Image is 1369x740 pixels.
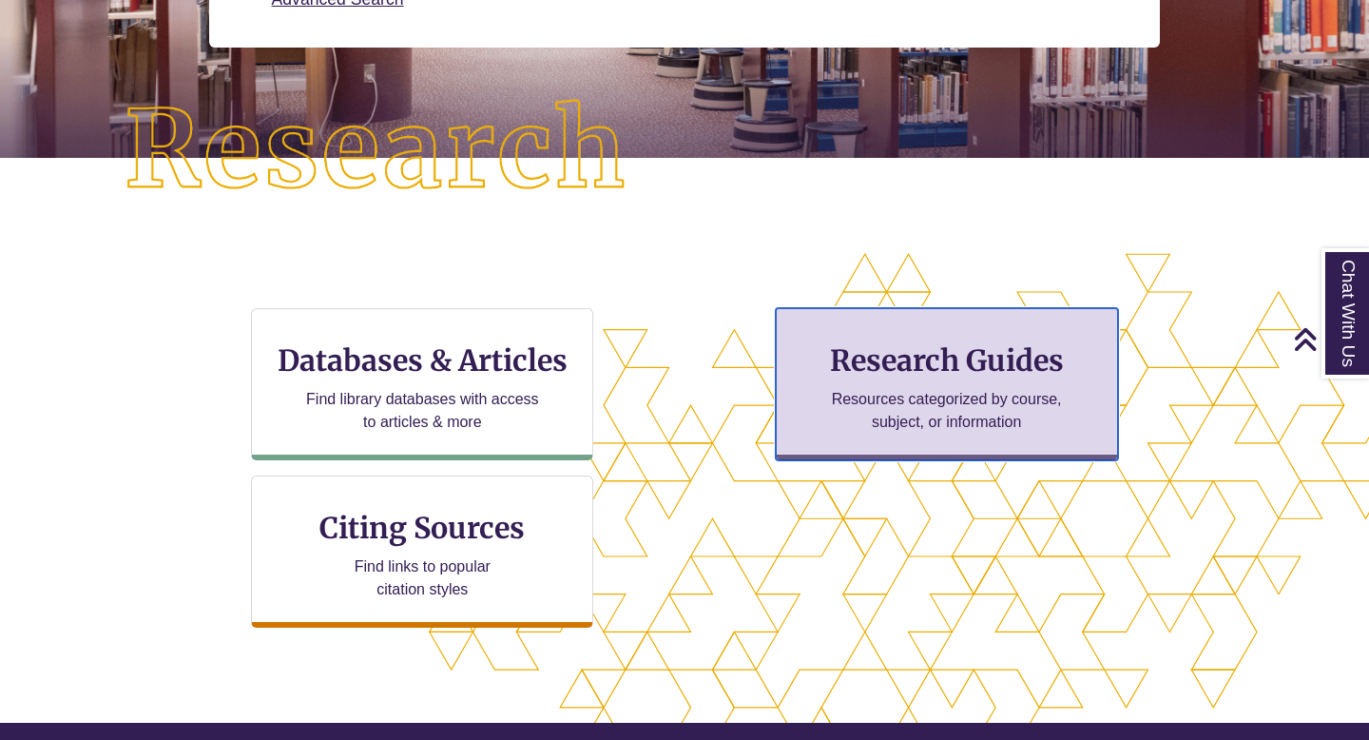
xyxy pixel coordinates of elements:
a: Back to Top [1293,326,1364,352]
h3: Databases & Articles [267,342,577,379]
p: Find library databases with access to articles & more [299,388,547,434]
a: Databases & Articles Find library databases with access to articles & more [251,308,593,460]
h3: Citing Sources [307,510,539,546]
h3: Research Guides [792,342,1102,379]
a: Citing Sources Find links to popular citation styles [251,476,593,628]
p: Resources categorized by course, subject, or information [822,388,1070,434]
a: Research Guides Resources categorized by course, subject, or information [776,308,1118,460]
p: Find links to popular citation styles [330,555,515,601]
